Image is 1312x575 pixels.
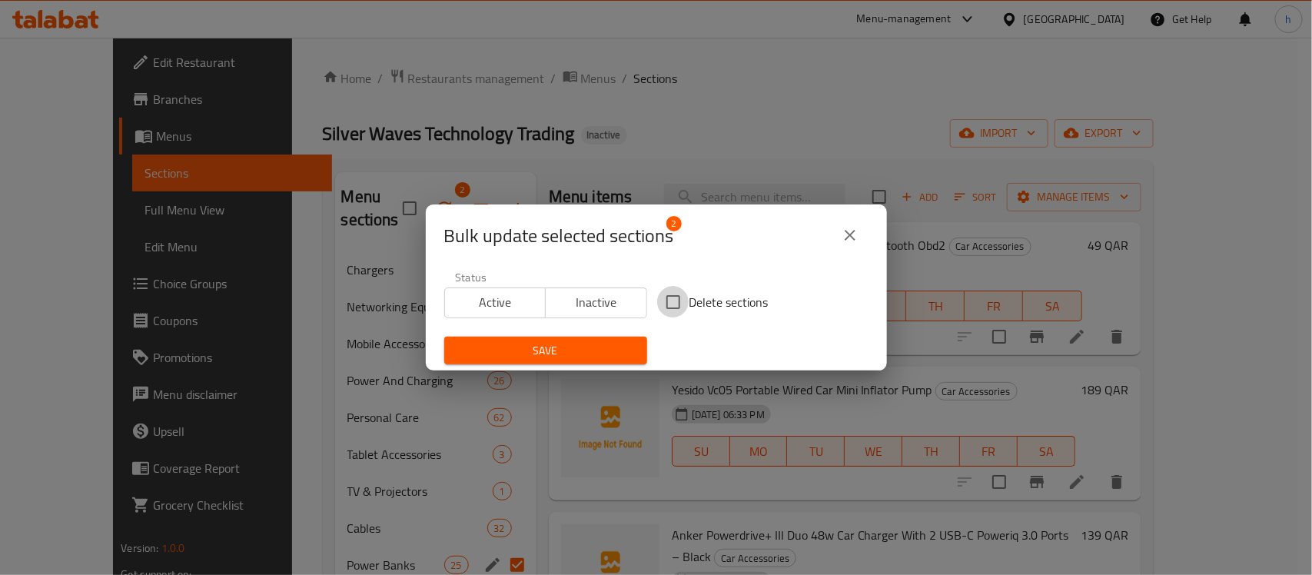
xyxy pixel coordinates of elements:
button: Inactive [545,287,647,318]
button: close [832,217,869,254]
span: 2 [666,216,682,231]
button: Save [444,337,647,365]
button: Active [444,287,546,318]
span: Inactive [552,291,641,314]
span: Save [457,341,635,361]
span: Active [451,291,540,314]
span: Delete sections [689,293,769,311]
span: Selected section count [444,224,674,248]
